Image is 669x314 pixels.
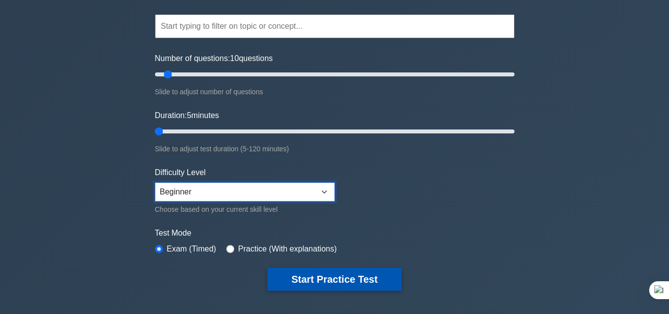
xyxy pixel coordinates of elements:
input: Start typing to filter on topic or concept... [155,14,515,38]
label: Duration: minutes [155,110,219,122]
div: Slide to adjust number of questions [155,86,515,98]
span: 5 [187,111,191,120]
div: Choose based on your current skill level [155,203,335,215]
button: Start Practice Test [267,268,401,291]
div: Slide to adjust test duration (5-120 minutes) [155,143,515,155]
label: Exam (Timed) [167,243,216,255]
label: Test Mode [155,227,515,239]
label: Number of questions: questions [155,53,273,64]
label: Practice (With explanations) [238,243,337,255]
span: 10 [230,54,239,63]
label: Difficulty Level [155,167,206,179]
